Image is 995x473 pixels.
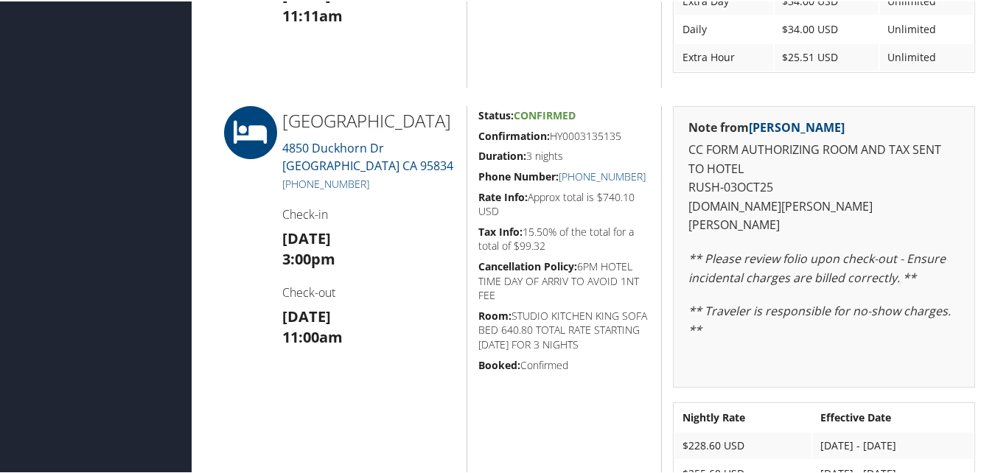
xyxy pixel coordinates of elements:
[775,43,879,69] td: $25.51 USD
[559,168,646,182] a: [PHONE_NUMBER]
[478,127,651,142] h5: HY0003135135
[478,307,651,351] h5: STUDIO KITCHEN KING SOFA BED 640.80 TOTAL RATE STARTING [DATE] FOR 3 NIGHTS
[478,258,577,272] strong: Cancellation Policy:
[478,357,651,371] h5: Confirmed
[688,249,946,284] em: ** Please review folio upon check-out - Ensure incidental charges are billed correctly. **
[478,357,520,371] strong: Booked:
[688,139,960,234] p: CC FORM AUTHORIZING ROOM AND TAX SENT TO HOTEL RUSH-03OCT25 [DOMAIN_NAME][PERSON_NAME][PERSON_NAME]
[688,118,845,134] strong: Note from
[880,43,973,69] td: Unlimited
[775,15,879,41] td: $34.00 USD
[478,258,651,301] h5: 6PM HOTEL TIME DAY OF ARRIV TO AVOID 1NT FEE
[282,305,331,325] strong: [DATE]
[478,147,651,162] h5: 3 nights
[675,15,773,41] td: Daily
[282,227,331,247] strong: [DATE]
[282,175,369,189] a: [PHONE_NUMBER]
[478,189,528,203] strong: Rate Info:
[282,248,335,267] strong: 3:00pm
[478,223,651,252] h5: 15.50% of the total for a total of $99.32
[282,4,343,24] strong: 11:11am
[478,223,523,237] strong: Tax Info:
[514,107,576,121] span: Confirmed
[880,15,973,41] td: Unlimited
[282,283,455,299] h4: Check-out
[749,118,845,134] a: [PERSON_NAME]
[478,307,512,321] strong: Room:
[478,147,526,161] strong: Duration:
[282,205,455,221] h4: Check-in
[478,127,550,141] strong: Confirmation:
[282,107,455,132] h2: [GEOGRAPHIC_DATA]
[478,168,559,182] strong: Phone Number:
[675,43,773,69] td: Extra Hour
[688,301,951,337] em: ** Traveler is responsible for no-show charges. **
[813,403,973,430] th: Effective Date
[675,431,811,458] td: $228.60 USD
[478,107,514,121] strong: Status:
[282,326,343,346] strong: 11:00am
[813,431,973,458] td: [DATE] - [DATE]
[675,403,811,430] th: Nightly Rate
[478,189,651,217] h5: Approx total is $740.10 USD
[282,139,453,172] a: 4850 Duckhorn Dr[GEOGRAPHIC_DATA] CA 95834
